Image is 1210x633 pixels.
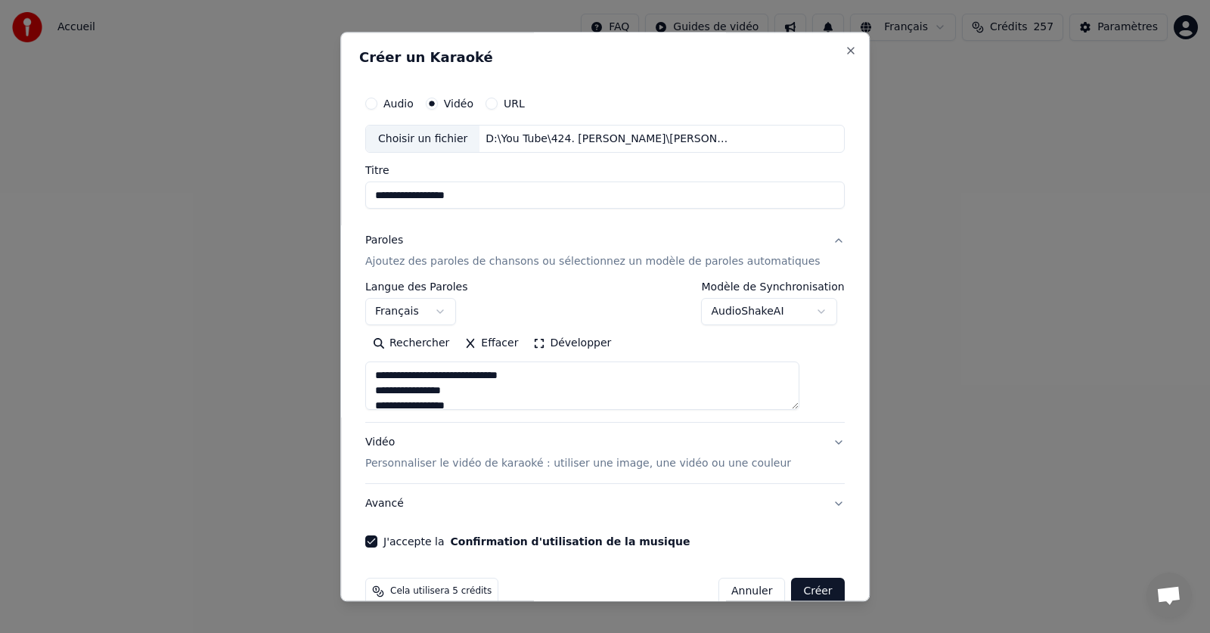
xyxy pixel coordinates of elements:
button: Effacer [457,332,526,356]
label: Langue des Paroles [365,282,468,293]
button: Rechercher [365,332,457,356]
button: ParolesAjoutez des paroles de chansons ou sélectionnez un modèle de paroles automatiques [365,222,845,282]
label: Modèle de Synchronisation [702,282,845,293]
p: Personnaliser le vidéo de karaoké : utiliser une image, une vidéo ou une couleur [365,457,791,472]
div: Choisir un fichier [366,126,479,153]
div: D:\You Tube\424. [PERSON_NAME]\[PERSON_NAME].mp4 [480,132,737,147]
button: Avancé [365,485,845,524]
span: Cela utilisera 5 crédits [390,586,492,598]
button: VidéoPersonnaliser le vidéo de karaoké : utiliser une image, une vidéo ou une couleur [365,424,845,484]
button: Annuler [718,579,785,606]
button: Créer [792,579,845,606]
label: URL [504,98,525,109]
p: Ajoutez des paroles de chansons ou sélectionnez un modèle de paroles automatiques [365,255,821,270]
button: J'accepte la [451,537,690,548]
div: Paroles [365,234,403,249]
label: Audio [383,98,414,109]
h2: Créer un Karaoké [359,51,851,64]
div: Vidéo [365,436,791,472]
label: J'accepte la [383,537,690,548]
label: Vidéo [444,98,473,109]
button: Développer [526,332,619,356]
div: ParolesAjoutez des paroles de chansons ou sélectionnez un modèle de paroles automatiques [365,282,845,423]
label: Titre [365,166,845,176]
